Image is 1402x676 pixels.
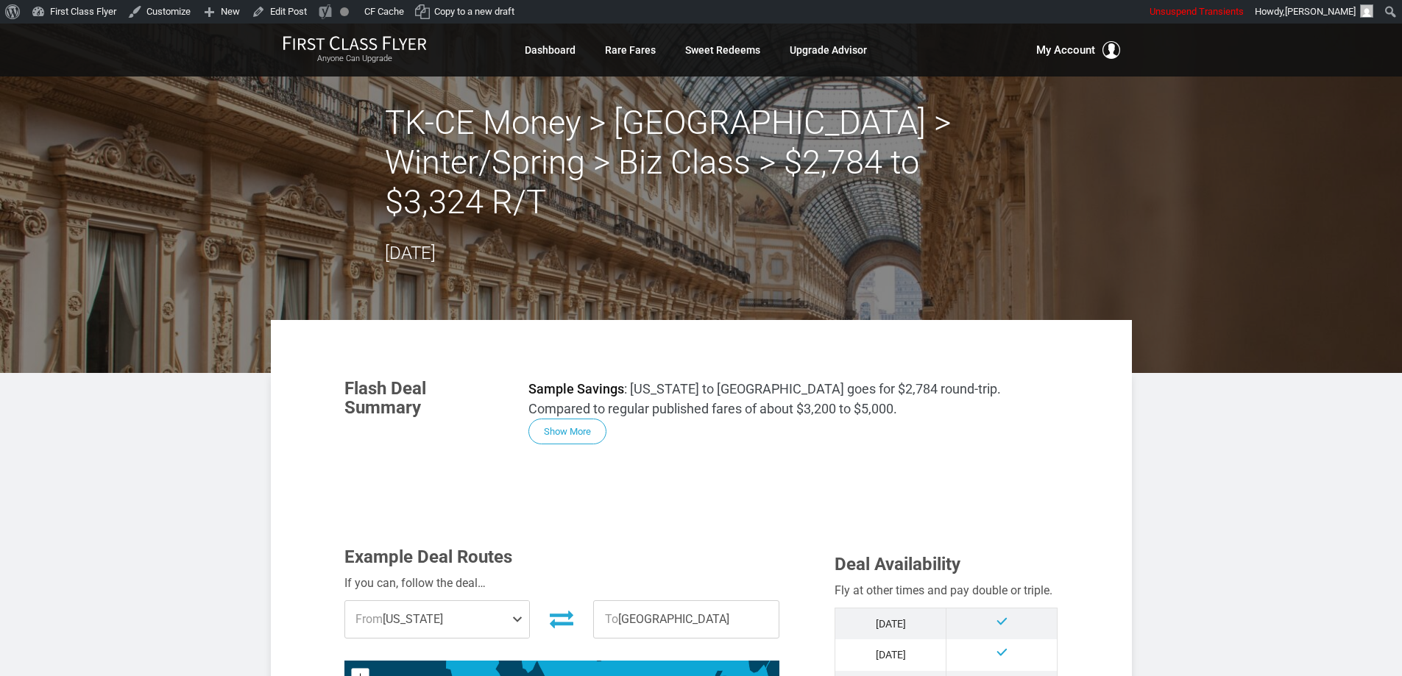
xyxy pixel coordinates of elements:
p: : [US_STATE] to [GEOGRAPHIC_DATA] goes for $2,784 round-trip. Compared to regular published fares... [528,379,1058,419]
button: My Account [1036,41,1120,59]
span: [GEOGRAPHIC_DATA] [594,601,779,638]
span: [US_STATE] [345,601,530,638]
strong: Sample Savings [528,381,624,396]
div: Fly at other times and pay double or triple. [835,581,1058,600]
div: If you can, follow the deal… [344,574,780,593]
img: First Class Flyer [283,35,427,51]
small: Anyone Can Upgrade [283,54,427,64]
a: Sweet Redeems [685,37,760,63]
time: [DATE] [385,243,436,263]
h3: Flash Deal Summary [344,379,506,418]
span: To [605,612,618,626]
span: From [355,612,383,626]
a: First Class FlyerAnyone Can Upgrade [283,35,427,65]
h2: TK-CE Money > [GEOGRAPHIC_DATA] > Winter/Spring > Biz Class > $2,784 to $3,324 R/T [385,103,1018,222]
span: My Account [1036,41,1095,59]
button: Show More [528,419,606,444]
span: Unsuspend Transients [1150,6,1244,17]
span: [PERSON_NAME] [1285,6,1356,17]
td: [DATE] [835,608,946,639]
span: Deal Availability [835,554,960,574]
a: Dashboard [525,37,576,63]
span: Example Deal Routes [344,547,512,567]
button: Invert Route Direction [541,602,582,635]
td: [DATE] [835,639,946,670]
a: Upgrade Advisor [790,37,867,63]
a: Rare Fares [605,37,656,63]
